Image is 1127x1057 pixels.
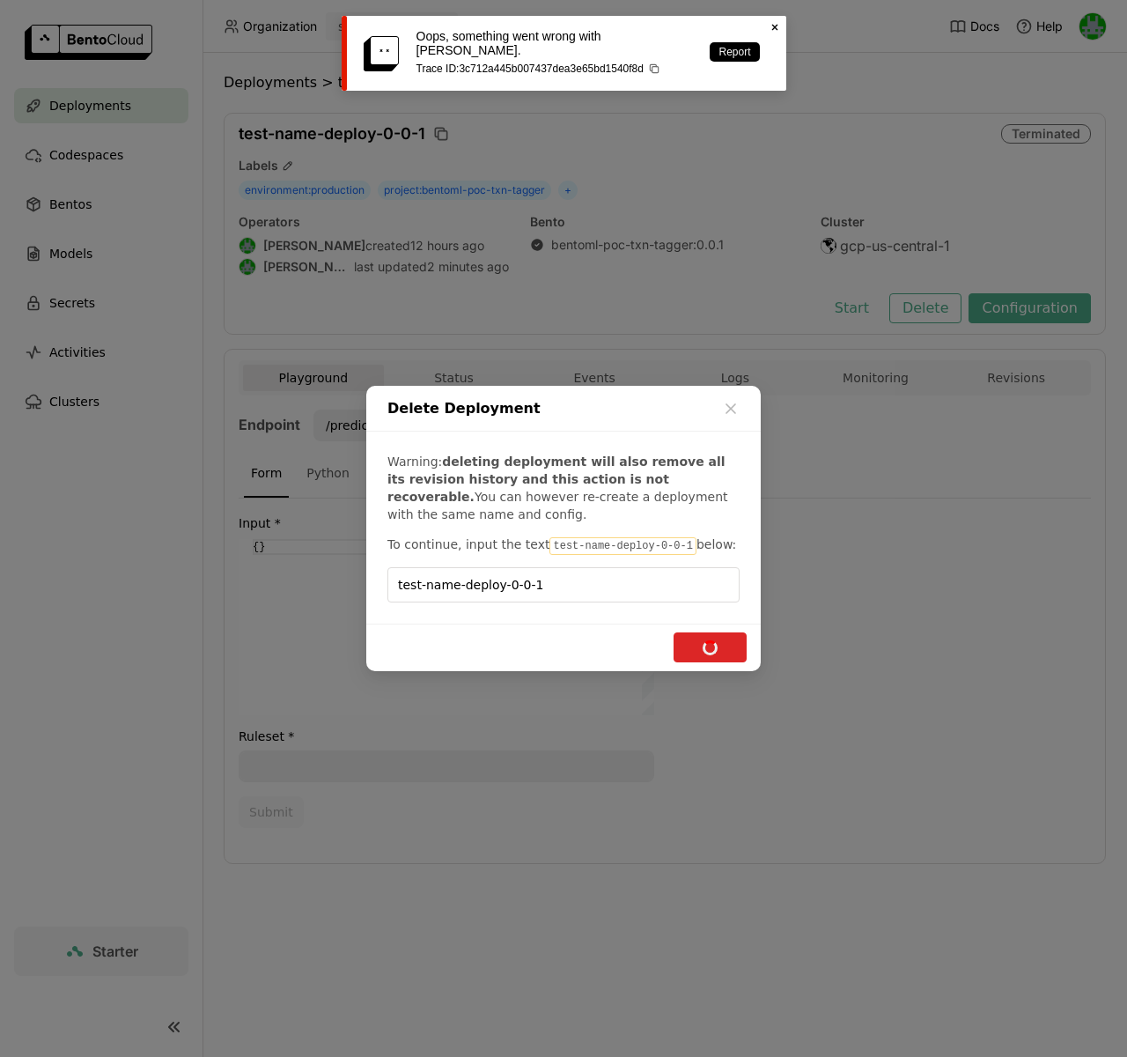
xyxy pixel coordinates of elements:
svg: Close [768,20,782,34]
b: deleting deployment will also remove all its revision history and this action is not recoverable. [387,455,726,504]
i: loading [702,639,719,656]
a: Report [710,42,759,62]
p: Oops, something went wrong with [PERSON_NAME]. [416,29,693,57]
span: Warning: [387,455,442,469]
p: Trace ID: 3c712a445b007437dea3e65bd1540f8d [416,63,693,75]
button: loading Delete [674,632,747,662]
span: To continue, input the text [387,537,549,551]
div: Delete Deployment [366,386,761,432]
div: dialog [366,386,761,671]
span: below: [696,537,736,551]
code: test-name-deploy-0-0-1 [549,537,696,555]
span: You can however re-create a deployment with the same name and config. [387,490,728,521]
